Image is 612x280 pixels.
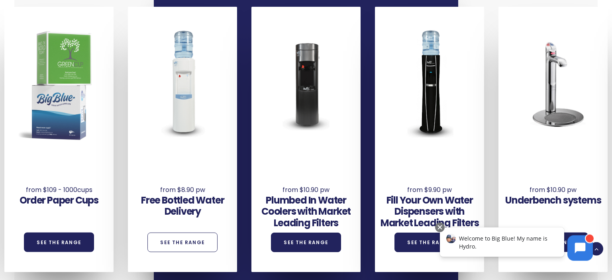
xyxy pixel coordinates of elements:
a: Fill Your Own Water Dispensers with Market Leading Filters [381,194,479,230]
a: See the Range [271,233,341,252]
a: Order Paper Cups [20,194,98,207]
a: See the Range [24,233,94,252]
iframe: Chatbot [432,221,601,269]
a: Underbench systems [505,194,601,207]
a: Free Bottled Water Delivery [141,194,224,218]
a: See the Range [147,233,218,252]
a: See the Range [394,233,465,252]
a: Plumbed In Water Coolers with Market Leading Filters [261,194,351,230]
